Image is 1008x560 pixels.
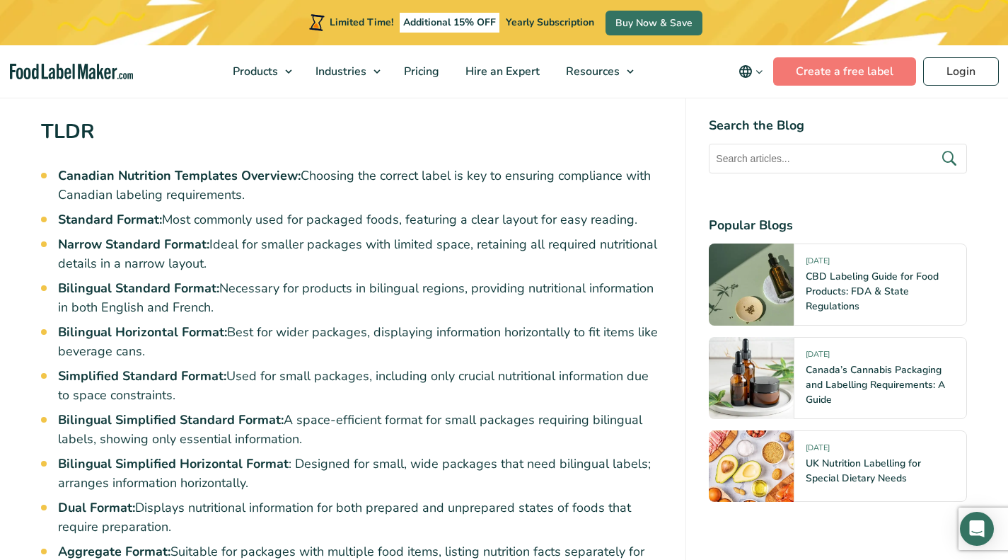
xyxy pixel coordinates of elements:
[220,45,299,98] a: Products
[806,270,939,313] a: CBD Labeling Guide for Food Products: FDA & State Regulations
[58,279,664,317] li: Necessary for products in bilingual regions, providing nutritional information in both English an...
[58,167,301,184] strong: Canadian Nutrition Templates Overview:
[806,256,830,272] span: [DATE]
[453,45,550,98] a: Hire an Expert
[806,442,830,459] span: [DATE]
[806,363,945,406] a: Canada’s Cannabis Packaging and Labelling Requirements: A Guide
[400,64,441,79] span: Pricing
[58,211,162,228] strong: Standard Format:
[303,45,388,98] a: Industries
[58,323,664,361] li: Best for wider packages, displaying information horizontally to fit items like beverage cans.
[506,16,594,29] span: Yearly Subscription
[923,57,999,86] a: Login
[58,367,664,405] li: Used for small packages, including only crucial nutritional information due to space constraints.
[58,455,664,493] li: : Designed for small, wide packages that need bilingual labels; arranges information horizontally.
[709,216,967,235] h4: Popular Blogs
[58,235,664,273] li: Ideal for smaller packages with limited space, retaining all required nutritional details in a na...
[58,455,289,472] strong: Bilingual Simplified Horizontal Format
[58,324,227,341] strong: Bilingual Horizontal Format:
[806,457,921,485] a: UK Nutrition Labelling for Special Dietary Needs
[58,166,664,205] li: Choosing the correct label is key to ensuring compliance with Canadian labeling requirements.
[960,512,994,546] div: Open Intercom Messenger
[806,349,830,365] span: [DATE]
[58,411,284,428] strong: Bilingual Simplified Standard Format:
[400,13,499,33] span: Additional 15% OFF
[58,543,170,560] strong: Aggregate Format:
[58,411,664,449] li: A space-efficient format for small packages requiring bilingual labels, showing only essential in...
[58,236,209,253] strong: Narrow Standard Format:
[58,210,664,229] li: Most commonly used for packaged foods, featuring a clear layout for easy reading.
[709,116,967,135] h4: Search the Blog
[58,367,226,384] strong: Simplified Standard Format:
[709,144,967,173] input: Search articles...
[562,64,621,79] span: Resources
[606,11,702,35] a: Buy Now & Save
[58,498,664,537] li: Displays nutritional information for both prepared and unprepared states of foods that require pr...
[58,499,135,516] strong: Dual Format:
[41,118,95,145] strong: TLDR
[58,280,219,297] strong: Bilingual Standard Format:
[311,64,368,79] span: Industries
[391,45,449,98] a: Pricing
[461,64,541,79] span: Hire an Expert
[553,45,641,98] a: Resources
[773,57,916,86] a: Create a free label
[228,64,279,79] span: Products
[330,16,393,29] span: Limited Time!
